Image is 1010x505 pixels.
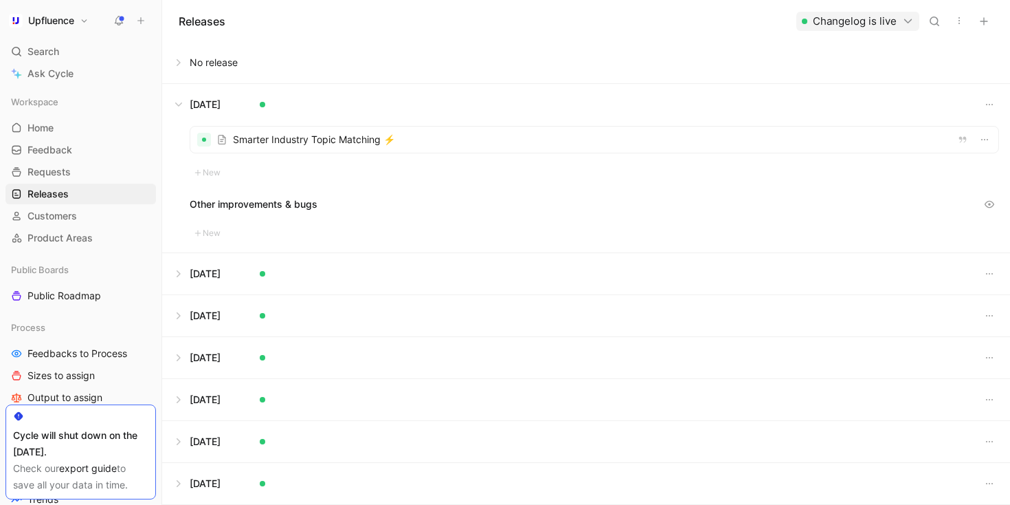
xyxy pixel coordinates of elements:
[5,259,156,306] div: Public BoardsPublic Roadmap
[5,259,156,280] div: Public Boards
[27,165,71,179] span: Requests
[5,41,156,62] div: Search
[27,121,54,135] span: Home
[27,347,127,361] span: Feedbacks to Process
[11,263,69,277] span: Public Boards
[5,11,92,30] button: UpfluenceUpfluence
[5,343,156,364] a: Feedbacks to Process
[27,209,77,223] span: Customers
[179,13,225,30] h1: Releases
[190,195,999,214] div: Other improvements & bugs
[13,460,148,493] div: Check our to save all your data in time.
[27,231,93,245] span: Product Areas
[59,462,117,474] a: export guide
[5,228,156,248] a: Product Areas
[5,63,156,84] a: Ask Cycle
[27,369,95,383] span: Sizes to assign
[5,317,156,338] div: Process
[5,317,156,430] div: ProcessFeedbacks to ProcessSizes to assignOutput to assignBusiness Focus to assign
[27,289,101,303] span: Public Roadmap
[5,92,156,112] div: Workspace
[27,65,74,82] span: Ask Cycle
[190,225,225,241] button: New
[190,164,225,181] button: New
[5,365,156,386] a: Sizes to assign
[5,387,156,408] a: Output to assign
[27,391,102,405] span: Output to assign
[11,95,58,109] span: Workspace
[5,206,156,226] a: Customers
[5,140,156,160] a: Feedback
[13,427,148,460] div: Cycle will shut down on the [DATE].
[27,143,72,157] span: Feedback
[796,12,919,31] button: Changelog is live
[28,14,74,27] h1: Upfluence
[27,43,59,60] span: Search
[5,184,156,204] a: Releases
[5,118,156,138] a: Home
[27,187,69,201] span: Releases
[11,321,45,334] span: Process
[5,162,156,182] a: Requests
[9,14,23,28] img: Upfluence
[5,286,156,306] a: Public Roadmap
